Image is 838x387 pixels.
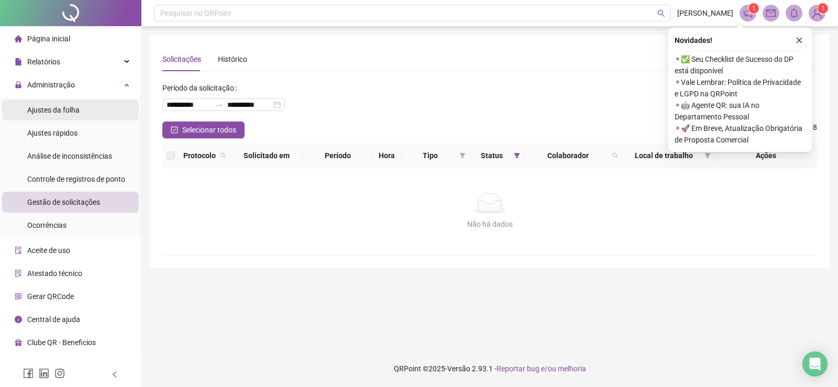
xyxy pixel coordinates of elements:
[15,293,22,300] span: qrcode
[162,53,201,65] div: Solicitações
[215,101,223,109] span: to
[704,152,711,159] span: filter
[27,246,70,255] span: Aceite de uso
[218,148,228,163] span: search
[497,364,586,373] span: Reportar bug e/ou melhoria
[675,123,806,146] span: ⚬ 🚀 Em Breve, Atualização Obrigatória de Proposta Comercial
[789,8,799,18] span: bell
[15,58,22,65] span: file
[821,5,825,12] span: 1
[230,143,303,168] th: Solicitado em
[627,150,701,161] span: Local de trabalho
[162,121,245,138] button: Selecionar todos
[54,368,65,379] span: instagram
[220,152,226,159] span: search
[183,150,216,161] span: Protocolo
[27,106,80,114] span: Ajustes da folha
[748,3,759,14] sup: 1
[457,148,468,163] span: filter
[171,126,178,134] span: check-square
[405,150,455,161] span: Tipo
[818,3,828,14] sup: Atualize o seu contato no menu Meus Dados
[677,7,733,19] span: [PERSON_NAME]
[372,143,401,168] th: Hora
[162,80,241,96] label: Período da solicitação
[802,351,828,377] div: Open Intercom Messenger
[175,218,804,230] div: Não há dados
[15,339,22,346] span: gift
[459,152,466,159] span: filter
[447,364,470,373] span: Versão
[182,124,236,136] span: Selecionar todos
[612,152,619,159] span: search
[27,81,75,89] span: Administração
[218,53,247,65] div: Histórico
[702,148,713,163] span: filter
[610,148,621,163] span: search
[514,152,520,159] span: filter
[215,101,223,109] span: swap-right
[809,5,825,21] img: 94772
[15,247,22,254] span: audit
[15,35,22,42] span: home
[141,350,838,387] footer: QRPoint © 2025 - 2.93.1 -
[111,371,118,378] span: left
[743,8,753,18] span: notification
[528,150,608,161] span: Colaborador
[23,368,34,379] span: facebook
[752,5,756,12] span: 1
[15,316,22,323] span: info-circle
[719,150,813,161] div: Ações
[796,37,803,44] span: close
[675,99,806,123] span: ⚬ 🤖 Agente QR: sua IA no Departamento Pessoal
[675,35,712,46] span: Novidades !
[15,270,22,277] span: solution
[27,292,74,301] span: Gerar QRCode
[657,9,665,17] span: search
[27,269,82,278] span: Atestado técnico
[15,81,22,89] span: lock
[303,143,372,168] th: Período
[675,53,806,76] span: ⚬ ✅ Seu Checklist de Sucesso do DP está disponível
[27,175,125,183] span: Controle de registros de ponto
[27,129,78,137] span: Ajustes rápidos
[474,150,509,161] span: Status
[27,221,67,229] span: Ocorrências
[27,58,60,66] span: Relatórios
[512,148,522,163] span: filter
[766,8,776,18] span: mail
[675,76,806,99] span: ⚬ Vale Lembrar: Política de Privacidade e LGPD na QRPoint
[27,198,100,206] span: Gestão de solicitações
[27,338,96,347] span: Clube QR - Beneficios
[27,315,80,324] span: Central de ajuda
[27,35,70,43] span: Página inicial
[27,152,112,160] span: Análise de inconsistências
[39,368,49,379] span: linkedin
